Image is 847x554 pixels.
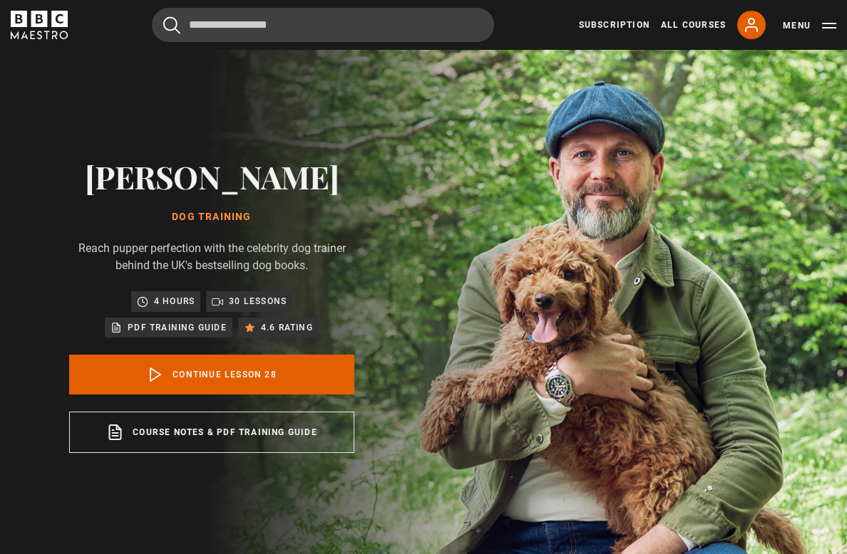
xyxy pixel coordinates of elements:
[261,320,313,335] p: 4.6 rating
[163,16,180,34] button: Submit the search query
[69,355,354,394] a: Continue lesson 28
[69,412,354,453] a: Course notes & PDF training guide
[783,19,836,33] button: Toggle navigation
[69,240,354,274] p: Reach pupper perfection with the celebrity dog trainer behind the UK's bestselling dog books.
[154,294,195,308] p: 4 hours
[661,19,726,31] a: All Courses
[69,211,354,223] h1: Dog Training
[579,19,650,31] a: Subscription
[229,294,287,308] p: 30 lessons
[11,11,68,39] svg: BBC Maestro
[152,8,494,42] input: Search
[128,320,227,335] p: PDF training guide
[69,158,354,194] h2: [PERSON_NAME]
